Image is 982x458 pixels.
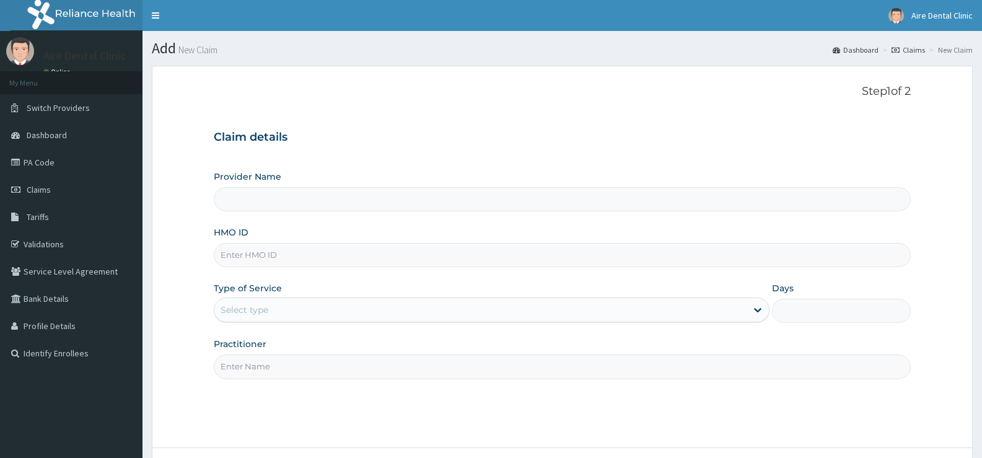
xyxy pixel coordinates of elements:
[27,102,90,113] span: Switch Providers
[833,45,879,55] a: Dashboard
[27,211,49,222] span: Tariffs
[888,8,904,24] img: User Image
[27,184,51,195] span: Claims
[214,226,248,239] label: HMO ID
[892,45,925,55] a: Claims
[214,338,266,350] label: Practitioner
[911,10,973,21] span: Aire Dental Clinic
[176,45,217,55] small: New Claim
[214,355,911,379] input: Enter Name
[152,40,973,56] h1: Add
[214,282,282,294] label: Type of Service
[43,68,73,76] a: Online
[43,50,126,61] p: Aire Dental Clinic
[214,85,911,99] p: Step 1 of 2
[214,131,911,144] h3: Claim details
[6,37,34,65] img: User Image
[214,170,281,183] label: Provider Name
[926,45,973,55] li: New Claim
[221,304,268,316] div: Select type
[772,282,794,294] label: Days
[214,243,911,267] input: Enter HMO ID
[27,130,67,141] span: Dashboard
